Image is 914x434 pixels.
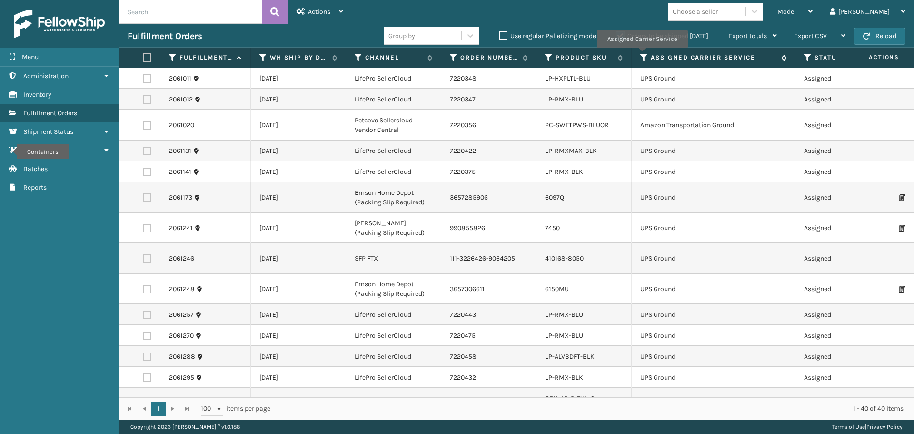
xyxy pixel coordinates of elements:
[251,304,346,325] td: [DATE]
[346,89,441,110] td: LifePro SellerCloud
[832,420,903,434] div: |
[251,346,346,367] td: [DATE]
[815,53,872,62] label: Status
[441,388,536,419] td: LTL.112-9797150-0041838
[545,121,609,129] a: PC-SWFTPWS-BLUOR
[251,110,346,141] td: [DATE]
[23,146,56,154] span: Containers
[169,254,194,263] a: 2061246
[545,353,595,361] a: LP-ALVBDFT-BLK
[169,373,194,383] a: 2061295
[632,89,795,110] td: UPS Ground
[728,32,767,40] span: Export to .xls
[632,182,795,213] td: UPS Ground
[23,91,51,99] span: Inventory
[794,32,827,40] span: Export CSV
[23,183,47,192] span: Reports
[545,311,583,319] a: LP-RMX-BLU
[545,224,560,232] a: 7450
[545,193,564,202] a: 6097Q
[441,68,536,89] td: 7220348
[130,420,240,434] p: Copyright 2023 [PERSON_NAME]™ v 1.0.188
[632,141,795,161] td: UPS Ground
[651,53,777,62] label: Assigned Carrier Service
[441,141,536,161] td: 7220422
[795,274,891,304] td: Assigned
[839,50,905,65] span: Actions
[545,332,583,340] a: LP-RMX-BLU
[169,74,191,83] a: 2061011
[346,388,441,419] td: LTL Freight
[632,304,795,325] td: UPS Ground
[251,388,346,419] td: [DATE]
[251,325,346,346] td: [DATE]
[441,161,536,182] td: 7220375
[556,53,613,62] label: Product SKU
[795,213,891,243] td: Assigned
[795,346,891,367] td: Assigned
[201,402,270,416] span: items per page
[632,274,795,304] td: UPS Ground
[251,274,346,304] td: [DATE]
[365,53,423,62] label: Channel
[169,310,194,320] a: 2061257
[346,182,441,213] td: Emson Home Depot (Packing Slip Required)
[899,194,905,201] i: Print Packing Slip
[169,167,191,177] a: 2061141
[308,8,330,16] span: Actions
[23,128,73,136] span: Shipment Status
[632,213,795,243] td: UPS Ground
[441,89,536,110] td: 7220347
[251,243,346,274] td: [DATE]
[460,53,518,62] label: Order Number
[251,68,346,89] td: [DATE]
[632,68,795,89] td: UPS Ground
[545,373,583,382] a: LP-RMX-BLK
[866,424,903,430] a: Privacy Policy
[441,274,536,304] td: 3657306611
[284,404,904,414] div: 1 - 40 of 40 items
[854,28,905,45] button: Reload
[499,32,596,40] label: Use regular Palletizing mode
[545,95,583,103] a: LP-RMX-BLU
[795,89,891,110] td: Assigned
[441,243,536,274] td: 111-3226426-9064205
[346,213,441,243] td: [PERSON_NAME] (Packing Slip Required)
[545,168,583,176] a: LP-RMX-BLK
[388,31,415,41] div: Group by
[545,74,591,82] a: LP-HXPLTL-BLU
[795,161,891,182] td: Assigned
[795,304,891,325] td: Assigned
[616,32,708,40] label: Orders to be shipped [DATE]
[441,304,536,325] td: 7220443
[899,225,905,232] i: Print Packing Slip
[832,424,865,430] a: Terms of Use
[441,346,536,367] td: 7220458
[169,146,191,156] a: 2061131
[251,213,346,243] td: [DATE]
[441,182,536,213] td: 3657285906
[346,110,441,141] td: Petcove Sellercloud Vendor Central
[346,274,441,304] td: Emson Home Depot (Packing Slip Required)
[169,352,195,362] a: 2061288
[251,182,346,213] td: [DATE]
[545,285,569,293] a: 6150MU
[251,367,346,388] td: [DATE]
[169,331,194,341] a: 2061270
[632,161,795,182] td: UPS Ground
[346,68,441,89] td: LifePro SellerCloud
[632,346,795,367] td: UPS Ground
[346,325,441,346] td: LifePro SellerCloud
[169,121,194,130] a: 2061020
[23,109,77,117] span: Fulfillment Orders
[441,110,536,141] td: 7220356
[201,404,215,414] span: 100
[632,110,795,141] td: Amazon Transportation Ground
[441,213,536,243] td: 990855826
[899,286,905,293] i: Print Packing Slip
[169,284,195,294] a: 2061248
[632,367,795,388] td: UPS Ground
[632,243,795,274] td: UPS Ground
[169,223,193,233] a: 2061241
[795,325,891,346] td: Assigned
